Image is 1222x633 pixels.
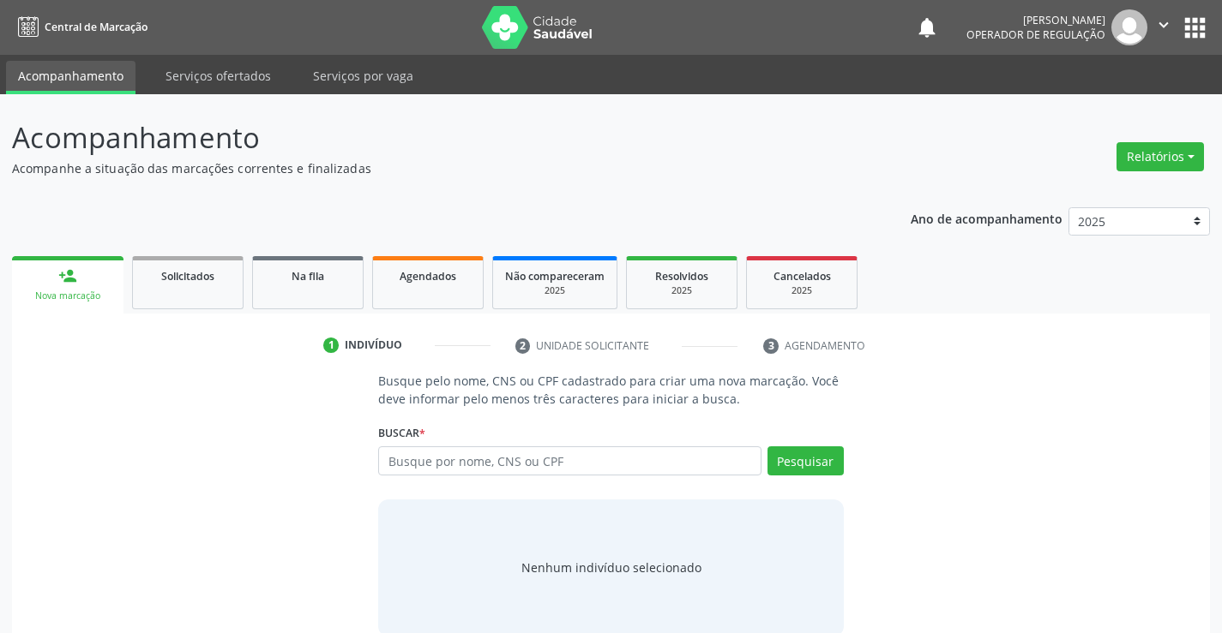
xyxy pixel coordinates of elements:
[58,266,77,285] div: person_add
[1154,15,1173,34] i: 
[378,420,425,446] label: Buscar
[655,269,708,284] span: Resolvidos
[768,446,844,475] button: Pesquisar
[505,269,605,284] span: Não compareceram
[1111,9,1147,45] img: img
[639,284,725,297] div: 2025
[24,290,111,302] div: Nova marcação
[292,269,324,284] span: Na fila
[505,284,605,297] div: 2025
[400,269,456,284] span: Agendados
[521,558,701,576] div: Nenhum indivíduo selecionado
[966,27,1105,42] span: Operador de regulação
[378,372,843,408] p: Busque pelo nome, CNS ou CPF cadastrado para criar uma nova marcação. Você deve informar pelo men...
[345,337,402,353] div: Indivíduo
[759,284,845,297] div: 2025
[154,61,283,91] a: Serviços ofertados
[1117,142,1204,171] button: Relatórios
[915,15,939,39] button: notifications
[1147,9,1180,45] button: 
[966,13,1105,27] div: [PERSON_NAME]
[12,116,851,159] p: Acompanhamento
[6,61,135,94] a: Acompanhamento
[301,61,425,91] a: Serviços por vaga
[12,13,147,41] a: Central de Marcação
[1180,13,1210,43] button: apps
[161,269,214,284] span: Solicitados
[911,207,1062,229] p: Ano de acompanhamento
[45,20,147,34] span: Central de Marcação
[12,159,851,177] p: Acompanhe a situação das marcações correntes e finalizadas
[323,337,339,353] div: 1
[378,446,761,475] input: Busque por nome, CNS ou CPF
[774,269,831,284] span: Cancelados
